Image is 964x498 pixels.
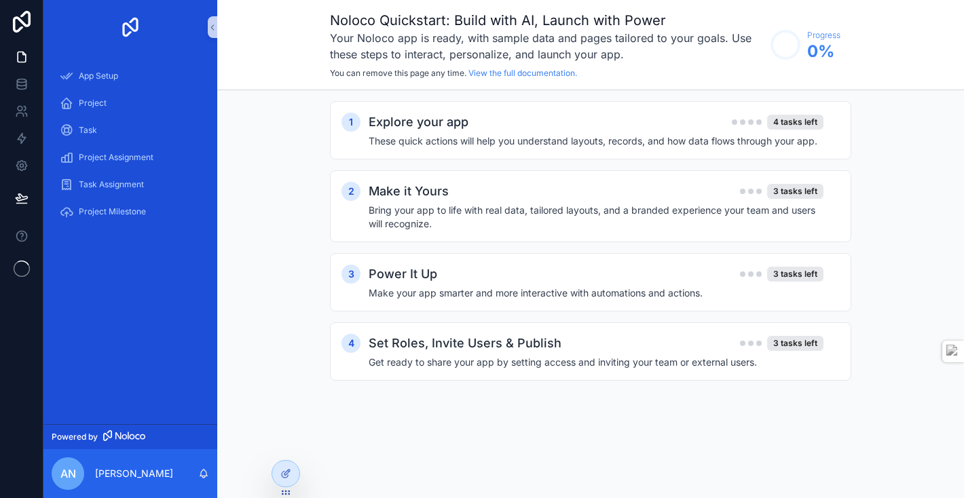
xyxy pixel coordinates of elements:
span: Task Assignment [79,179,144,190]
a: Project [52,91,209,115]
p: [PERSON_NAME] [95,467,173,480]
span: App Setup [79,71,118,81]
h3: Your Noloco app is ready, with sample data and pages tailored to your goals. Use these steps to i... [330,30,764,62]
span: Progress [807,30,840,41]
a: Project Assignment [52,145,209,170]
a: App Setup [52,64,209,88]
span: Powered by [52,432,98,442]
a: Powered by [43,424,217,449]
h1: Noloco Quickstart: Build with AI, Launch with Power [330,11,764,30]
span: Project Milestone [79,206,146,217]
a: Project Milestone [52,199,209,224]
img: App logo [119,16,141,38]
a: View the full documentation. [468,68,577,78]
a: Task [52,118,209,142]
span: Project [79,98,107,109]
span: You can remove this page any time. [330,68,466,78]
div: scrollable content [43,54,217,242]
span: Project Assignment [79,152,153,163]
span: Task [79,125,97,136]
span: 0 % [807,41,840,62]
a: Task Assignment [52,172,209,197]
span: AN [60,465,76,482]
